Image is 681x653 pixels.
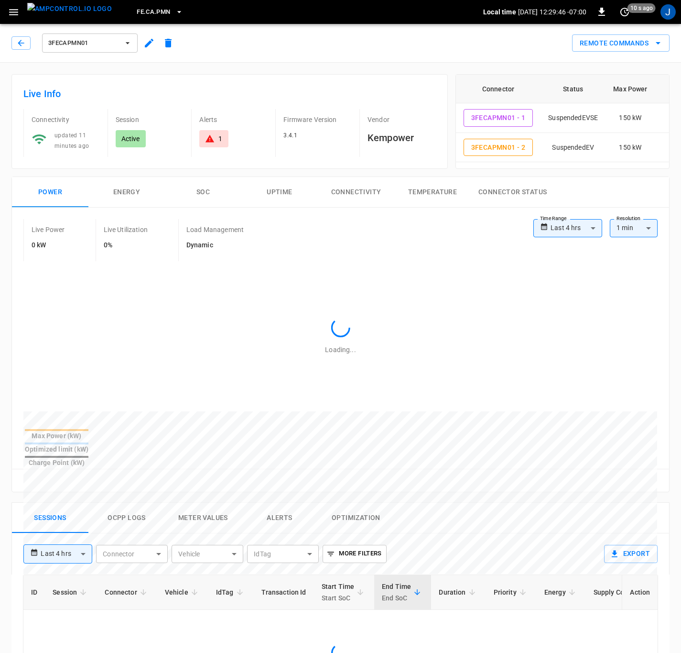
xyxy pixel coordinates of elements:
[254,575,314,610] th: Transaction Id
[456,75,541,103] th: Connector
[540,133,605,163] td: SuspendedEV
[104,225,148,234] p: Live Utilization
[283,132,297,139] span: 3.4.1
[622,575,658,610] th: Action
[23,575,45,610] th: ID
[627,3,656,13] span: 10 s ago
[394,177,471,208] button: Temperature
[572,34,670,52] button: Remote Commands
[368,115,436,124] p: Vendor
[605,103,655,133] td: 150 kW
[540,215,567,222] label: Time Range
[605,162,655,192] td: 150 kW
[54,132,89,149] span: updated 11 minutes ago
[464,109,533,127] button: 3FECAPMN01 - 1
[121,134,140,144] p: Active
[483,7,516,17] p: Local time
[382,581,423,604] span: End TimeEnd SoC
[604,545,658,563] button: Export
[318,177,394,208] button: Connectivity
[137,7,170,18] span: FE.CA.PMN
[42,33,138,53] button: 3FECAPMN01
[518,7,586,17] p: [DATE] 12:29:46 -07:00
[165,177,241,208] button: SOC
[199,115,268,124] p: Alerts
[322,581,367,604] span: Start TimeStart SoC
[186,240,244,251] h6: Dynamic
[610,219,658,237] div: 1 min
[540,75,605,103] th: Status
[241,503,318,533] button: Alerts
[105,587,149,598] span: Connector
[325,346,356,354] span: Loading...
[368,130,436,145] h6: Kempower
[53,587,89,598] span: Session
[186,225,244,234] p: Load Management
[218,134,222,144] div: 1
[165,587,201,598] span: Vehicle
[88,503,165,533] button: Ocpp logs
[41,545,92,563] div: Last 4 hrs
[605,133,655,163] td: 150 kW
[32,115,100,124] p: Connectivity
[660,4,676,20] div: profile-icon
[439,587,478,598] span: Duration
[471,177,554,208] button: Connector Status
[494,587,529,598] span: Priority
[116,115,184,124] p: Session
[48,38,119,49] span: 3FECAPMN01
[594,584,649,601] div: Supply Cost
[216,587,246,598] span: IdTag
[322,592,355,604] p: Start SoC
[382,581,411,604] div: End Time
[540,162,605,192] td: Available
[283,115,352,124] p: Firmware Version
[323,545,386,563] button: More Filters
[464,139,533,156] button: 3FECAPMN01 - 2
[318,503,394,533] button: Optimization
[32,240,65,251] h6: 0 kW
[544,587,578,598] span: Energy
[572,34,670,52] div: remote commands options
[12,177,88,208] button: Power
[23,86,436,101] h6: Live Info
[88,177,165,208] button: Energy
[605,75,655,103] th: Max Power
[382,592,411,604] p: End SoC
[104,240,148,251] h6: 0%
[322,581,355,604] div: Start Time
[616,215,640,222] label: Resolution
[165,503,241,533] button: Meter Values
[241,177,318,208] button: Uptime
[27,3,112,15] img: ampcontrol.io logo
[551,219,602,237] div: Last 4 hrs
[617,4,632,20] button: set refresh interval
[133,3,186,22] button: FE.CA.PMN
[12,503,88,533] button: Sessions
[32,225,65,234] p: Live Power
[540,103,605,133] td: SuspendedEVSE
